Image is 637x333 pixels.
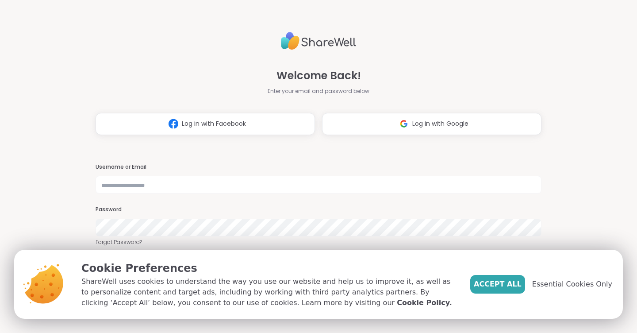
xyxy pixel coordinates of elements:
h3: Password [96,206,541,213]
button: Log in with Facebook [96,113,315,135]
img: ShareWell Logo [281,28,356,54]
span: Essential Cookies Only [532,279,612,290]
p: Cookie Preferences [81,260,456,276]
span: Welcome Back! [276,68,361,84]
span: Log in with Google [412,119,468,128]
img: ShareWell Logomark [165,116,182,132]
p: ShareWell uses cookies to understand the way you use our website and help us to improve it, as we... [81,276,456,308]
a: Forgot Password? [96,238,541,246]
button: Log in with Google [322,113,541,135]
span: Log in with Facebook [182,119,246,128]
button: Accept All [470,275,525,294]
span: Accept All [474,279,522,290]
h3: Username or Email [96,163,541,171]
a: Cookie Policy. [397,298,452,308]
img: ShareWell Logomark [395,116,412,132]
span: Enter your email and password below [268,87,369,95]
